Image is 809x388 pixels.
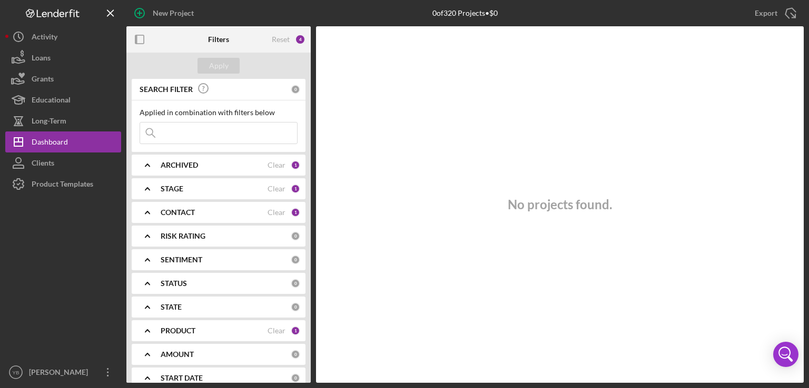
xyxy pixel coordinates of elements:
b: START DATE [161,374,203,382]
button: YB[PERSON_NAME] [5,362,121,383]
div: Reset [272,35,290,44]
button: Grants [5,68,121,89]
div: Loans [32,47,51,71]
div: 1 [291,184,300,193]
div: 4 [295,34,305,45]
div: 1 [291,208,300,217]
div: Dashboard [32,131,68,155]
b: PRODUCT [161,326,195,335]
div: Long-Term [32,110,66,134]
div: Grants [32,68,54,92]
b: SENTIMENT [161,256,202,264]
b: SEARCH FILTER [140,85,193,94]
button: Dashboard [5,131,121,152]
div: [PERSON_NAME] [26,362,95,385]
button: Product Templates [5,173,121,195]
div: Export [755,3,777,24]
h3: No projects found. [508,197,612,212]
div: Clear [268,185,285,193]
button: Apply [198,58,240,74]
div: 0 [291,279,300,288]
div: Clients [32,152,54,176]
div: 0 [291,302,300,312]
button: Long-Term [5,110,121,131]
text: YB [13,370,19,375]
b: Filters [208,35,229,44]
div: New Project [153,3,194,24]
div: 0 of 320 Projects • $0 [432,9,498,17]
b: RISK RATING [161,232,205,240]
div: Open Intercom Messenger [773,342,798,367]
div: 0 [291,231,300,241]
b: ARCHIVED [161,161,198,169]
b: CONTACT [161,208,195,217]
button: Activity [5,26,121,47]
b: STAGE [161,185,183,193]
div: 0 [291,85,300,94]
button: Loans [5,47,121,68]
div: 0 [291,373,300,383]
div: Product Templates [32,173,93,197]
div: 1 [291,160,300,170]
div: Clear [268,161,285,169]
b: STATE [161,303,182,311]
button: Clients [5,152,121,173]
div: 1 [291,326,300,335]
b: STATUS [161,279,187,288]
div: Educational [32,89,71,113]
div: 0 [291,255,300,264]
button: New Project [126,3,204,24]
div: Activity [32,26,57,50]
div: Apply [209,58,229,74]
b: AMOUNT [161,350,194,359]
div: Clear [268,326,285,335]
div: Applied in combination with filters below [140,108,298,117]
button: Export [744,3,804,24]
div: 0 [291,350,300,359]
div: Clear [268,208,285,217]
button: Educational [5,89,121,110]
